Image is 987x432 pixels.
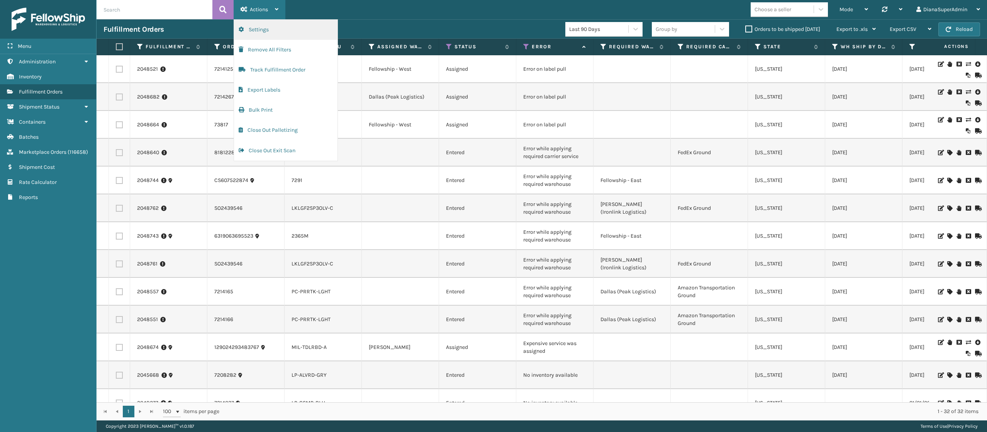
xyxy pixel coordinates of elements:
[19,149,66,155] span: Marketplace Orders
[902,139,980,167] td: [DATE]
[902,278,980,306] td: [DATE]
[656,25,677,33] div: Group by
[214,399,234,407] a: 7214037
[439,167,516,194] td: Entered
[137,149,159,156] a: 2048640
[825,194,902,222] td: [DATE]
[362,111,439,139] td: Fellowship - West
[137,344,159,351] a: 2048674
[214,204,243,212] a: SO2439546
[137,232,159,240] a: 2048743
[686,43,733,50] label: Required Carrier Service
[947,317,952,322] i: Assign Carrier and Warehouse
[214,260,243,268] a: SO2439546
[902,389,980,417] td: 01/01/0001
[516,111,594,139] td: Error on label pull
[956,61,961,67] i: Cancel Fulfillment Order
[516,55,594,83] td: Error on label pull
[966,317,970,322] i: Cancel Fulfillment Order
[748,250,825,278] td: [US_STATE]
[902,55,980,83] td: [DATE]
[19,194,38,201] span: Reports
[594,222,671,250] td: Fellowship - East
[454,43,501,50] label: Status
[966,89,970,95] i: Change shipping
[825,333,902,361] td: [DATE]
[671,194,748,222] td: FedEx Ground
[956,117,961,122] i: Cancel Fulfillment Order
[137,316,158,323] a: 2048551
[748,139,825,167] td: [US_STATE]
[836,26,868,32] span: Export to .xls
[825,389,902,417] td: -
[938,89,943,95] i: Edit
[748,111,825,139] td: [US_STATE]
[956,317,961,322] i: On Hold
[569,25,629,33] div: Last 90 Days
[956,206,961,211] i: On Hold
[825,250,902,278] td: [DATE]
[377,43,424,50] label: Assigned Warehouse
[594,194,671,222] td: [PERSON_NAME] (Ironlink Logistics)
[966,372,970,378] i: Cancel Fulfillment Order
[19,73,42,80] span: Inventory
[292,344,327,350] a: MIL-TDLRBD-A
[609,43,656,50] label: Required Warehouse
[975,128,980,134] i: Mark as Shipped
[825,278,902,306] td: [DATE]
[19,104,59,110] span: Shipment Status
[19,164,55,170] span: Shipment Cost
[975,100,980,106] i: Mark as Shipped
[902,306,980,333] td: [DATE]
[516,361,594,389] td: No inventory available
[966,340,970,345] i: Change shipping
[745,26,820,32] label: Orders to be shipped [DATE]
[214,371,236,379] a: 7208282
[975,60,980,68] i: Pull Label
[825,111,902,139] td: [DATE]
[19,119,46,125] span: Containers
[516,167,594,194] td: Error while applying required warehouse
[137,288,159,296] a: 2048557
[671,306,748,333] td: Amazon Transportation Ground
[362,333,439,361] td: [PERSON_NAME]
[748,83,825,111] td: [US_STATE]
[671,250,748,278] td: FedEx Ground
[516,306,594,333] td: Error while applying required warehouse
[920,40,973,53] span: Actions
[975,289,980,294] i: Mark as Shipped
[137,121,159,129] a: 2048664
[966,233,970,239] i: Cancel Fulfillment Order
[234,20,337,40] button: Settings
[975,233,980,239] i: Mark as Shipped
[234,80,337,100] button: Export Labels
[748,389,825,417] td: [US_STATE]
[825,139,902,167] td: [DATE]
[234,40,337,60] button: Remove All Filters
[292,372,327,378] a: LP-ALVRD-GRY
[890,26,916,32] span: Export CSV
[214,121,228,129] a: 73817
[439,306,516,333] td: Entered
[956,340,961,345] i: Cancel Fulfillment Order
[516,278,594,306] td: Error while applying required warehouse
[975,338,980,346] i: Pull Label
[671,278,748,306] td: Amazon Transportation Ground
[214,177,248,184] a: CS607522874
[516,139,594,167] td: Error while applying required carrier service
[439,250,516,278] td: Entered
[825,167,902,194] td: [DATE]
[362,83,439,111] td: Dallas (Peak Logistics)
[223,43,270,50] label: Order Number
[516,333,594,361] td: Expensive service was assigned
[947,178,952,183] i: Assign Carrier and Warehouse
[956,289,961,294] i: On Hold
[516,389,594,417] td: No inventory available
[947,372,952,378] i: Assign Carrier and Warehouse
[748,361,825,389] td: [US_STATE]
[439,194,516,222] td: Entered
[439,83,516,111] td: Assigned
[966,73,970,78] i: Reoptimize
[947,400,952,406] i: Assign Carrier and Warehouse
[594,250,671,278] td: [PERSON_NAME] (Ironlink Logistics)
